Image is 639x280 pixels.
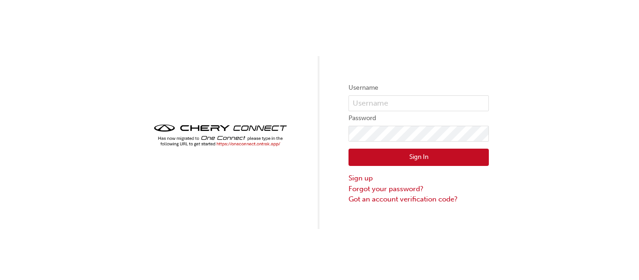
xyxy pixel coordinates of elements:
a: Forgot your password? [349,184,489,194]
a: Got an account verification code? [349,194,489,205]
input: Username [349,95,489,111]
img: cheryconnect [150,122,290,149]
label: Username [349,82,489,93]
a: Sign up [349,173,489,184]
label: Password [349,113,489,124]
button: Sign In [349,149,489,166]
